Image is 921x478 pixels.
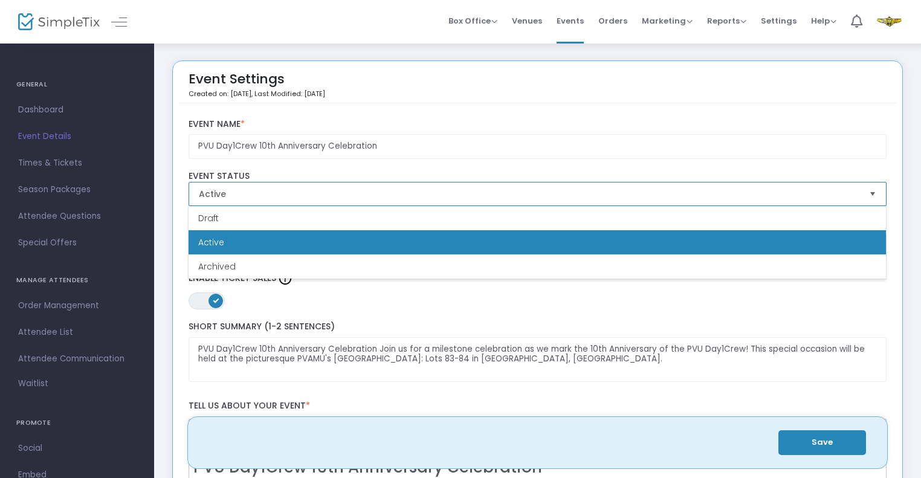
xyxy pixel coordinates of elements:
[183,394,893,419] label: Tell us about your event
[18,351,136,367] span: Attendee Communication
[642,15,693,27] span: Marketing
[251,89,325,99] span: , Last Modified: [DATE]
[193,458,881,477] h2: PVU Day1Crew 10th Anniversary Celebration
[18,235,136,251] span: Special Offers
[864,182,881,205] button: Select
[18,129,136,144] span: Event Details
[198,260,236,273] span: Archived
[761,5,797,36] span: Settings
[18,325,136,340] span: Attendee List
[18,102,136,118] span: Dashboard
[189,89,325,99] p: Created on: [DATE]
[16,73,138,97] h4: GENERAL
[811,15,836,27] span: Help
[18,298,136,314] span: Order Management
[16,268,138,292] h4: MANAGE ATTENDEES
[598,5,627,36] span: Orders
[18,208,136,224] span: Attendee Questions
[18,155,136,171] span: Times & Tickets
[512,5,542,36] span: Venues
[707,15,746,27] span: Reports
[199,188,860,200] span: Active
[189,171,887,182] label: Event Status
[18,441,136,456] span: Social
[778,430,866,455] button: Save
[213,297,219,303] span: ON
[448,15,497,27] span: Box Office
[189,419,887,443] div: Editor toolbar
[18,182,136,198] span: Season Packages
[16,411,138,435] h4: PROMOTE
[198,212,219,224] span: Draft
[189,119,887,130] label: Event Name
[189,320,335,332] span: Short Summary (1-2 Sentences)
[18,378,48,390] span: Waitlist
[189,67,325,103] div: Event Settings
[198,236,224,248] span: Active
[189,134,887,159] input: Enter Event Name
[557,5,584,36] span: Events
